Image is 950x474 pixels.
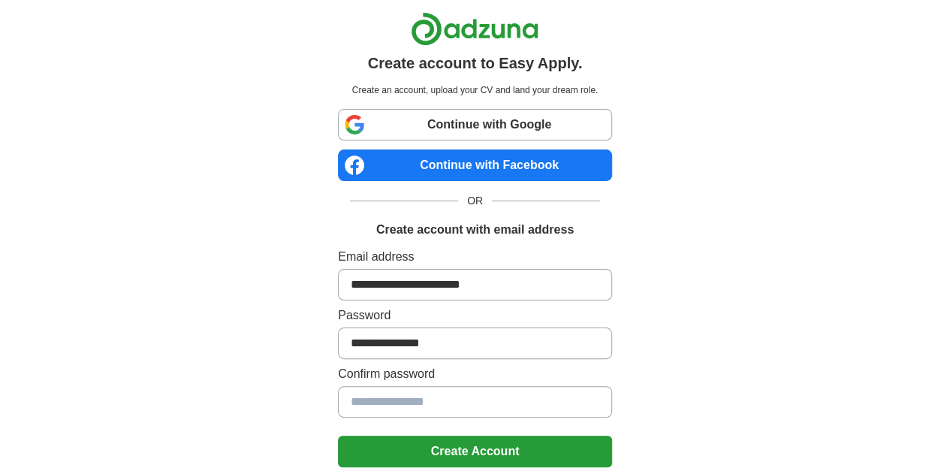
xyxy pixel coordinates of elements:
button: Create Account [338,436,612,467]
h1: Create account to Easy Apply. [368,52,583,74]
label: Confirm password [338,365,612,383]
img: Adzuna logo [411,12,538,46]
label: Email address [338,248,612,266]
span: OR [458,193,492,209]
a: Continue with Facebook [338,149,612,181]
label: Password [338,306,612,325]
h1: Create account with email address [376,221,574,239]
a: Continue with Google [338,109,612,140]
p: Create an account, upload your CV and land your dream role. [341,83,609,97]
